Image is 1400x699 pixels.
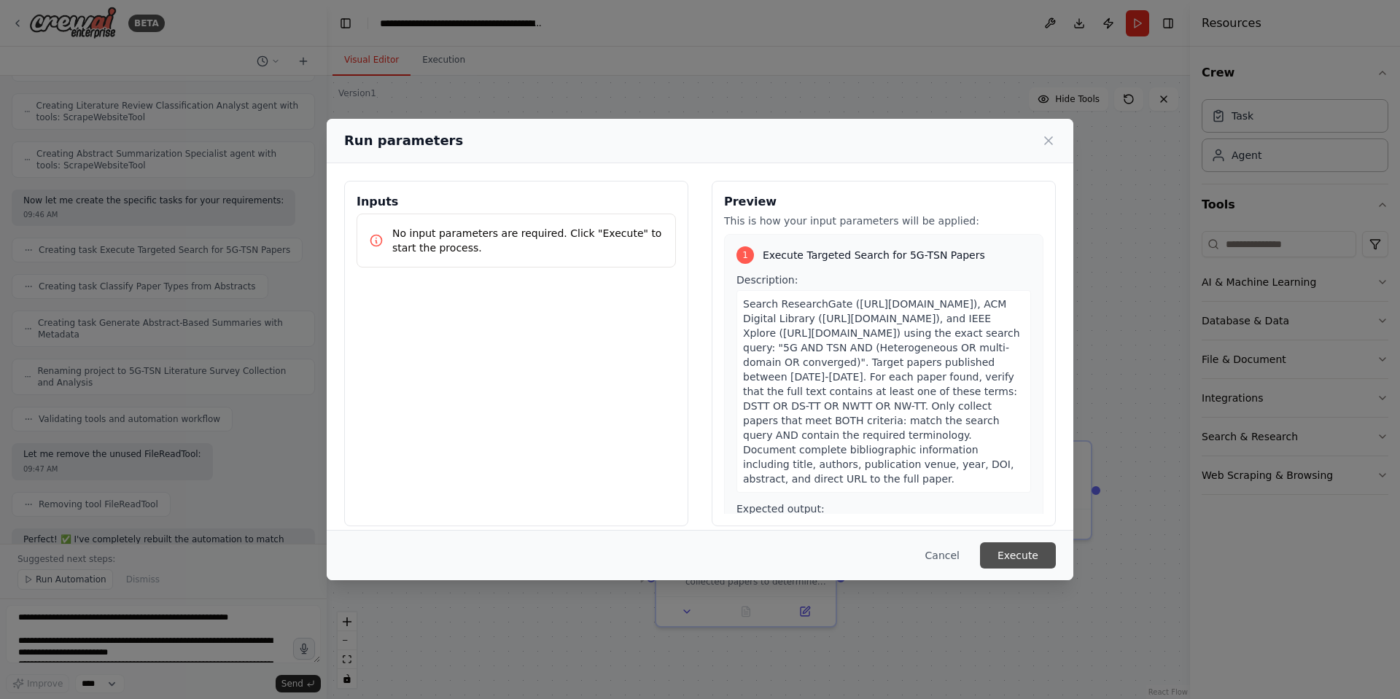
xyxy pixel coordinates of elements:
p: This is how your input parameters will be applied: [724,214,1043,228]
h3: Preview [724,193,1043,211]
span: Search ResearchGate ([URL][DOMAIN_NAME]), ACM Digital Library ([URL][DOMAIN_NAME]), and IEEE Xplo... [743,298,1020,485]
span: Expected output: [736,503,825,515]
button: Execute [980,542,1056,569]
button: Cancel [914,542,971,569]
h3: Inputs [357,193,676,211]
span: Execute Targeted Search for 5G-TSN Papers [763,248,985,262]
div: 1 [736,246,754,264]
span: Description: [736,274,798,286]
p: No input parameters are required. Click "Execute" to start the process. [392,226,664,255]
h2: Run parameters [344,130,463,151]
